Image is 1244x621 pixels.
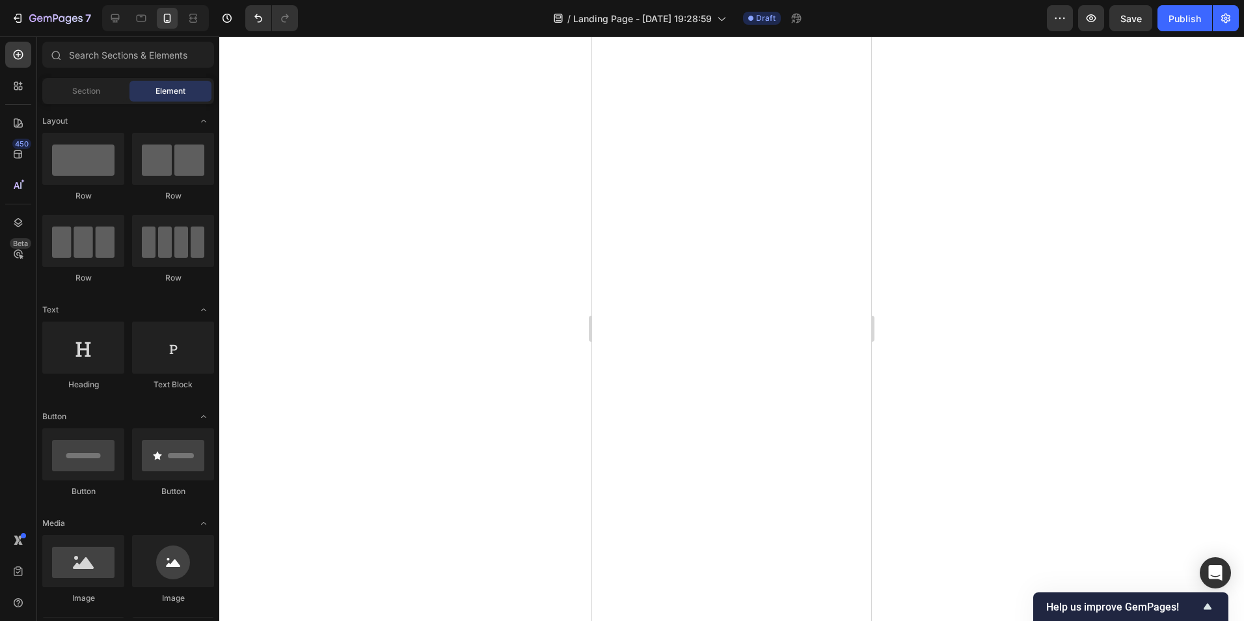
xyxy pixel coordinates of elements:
span: / [567,12,571,25]
div: Row [132,272,214,284]
p: 7 [85,10,91,26]
button: Show survey - Help us improve GemPages! [1046,599,1215,614]
div: Row [132,190,214,202]
span: Landing Page - [DATE] 19:28:59 [573,12,712,25]
span: Toggle open [193,513,214,534]
button: Save [1109,5,1152,31]
span: Toggle open [193,299,214,320]
div: 450 [12,139,31,149]
span: Text [42,304,59,316]
span: Section [72,85,100,97]
span: Layout [42,115,68,127]
div: Row [42,190,124,202]
span: Toggle open [193,406,214,427]
span: Media [42,517,65,529]
div: Row [42,272,124,284]
div: Undo/Redo [245,5,298,31]
div: Button [42,486,124,497]
div: Open Intercom Messenger [1200,557,1231,588]
div: Heading [42,379,124,391]
span: Toggle open [193,111,214,131]
div: Text Block [132,379,214,391]
span: Element [155,85,185,97]
span: Button [42,411,66,422]
span: Save [1120,13,1142,24]
div: Publish [1169,12,1201,25]
span: Help us improve GemPages! [1046,601,1200,613]
iframe: Design area [592,36,871,621]
input: Search Sections & Elements [42,42,214,68]
div: Button [132,486,214,497]
div: Image [42,592,124,604]
span: Draft [756,12,776,24]
div: Image [132,592,214,604]
button: 7 [5,5,97,31]
button: Publish [1157,5,1212,31]
div: Beta [10,238,31,249]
